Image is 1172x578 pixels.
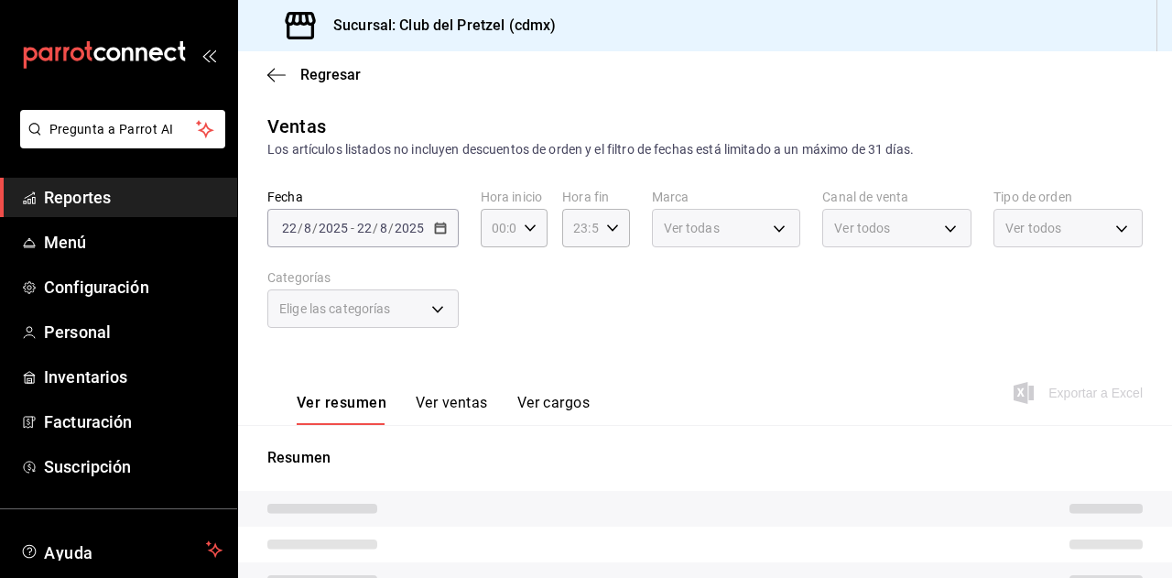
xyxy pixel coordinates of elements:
[298,221,303,235] span: /
[993,191,1143,203] label: Tipo de orden
[44,409,222,434] span: Facturación
[517,394,591,425] button: Ver cargos
[13,133,225,152] a: Pregunta a Parrot AI
[562,191,629,203] label: Hora fin
[312,221,318,235] span: /
[281,221,298,235] input: --
[834,219,890,237] span: Ver todos
[267,447,1143,469] p: Resumen
[416,394,488,425] button: Ver ventas
[267,191,459,203] label: Fecha
[44,275,222,300] span: Configuración
[373,221,378,235] span: /
[394,221,425,235] input: ----
[267,271,459,284] label: Categorías
[49,120,197,139] span: Pregunta a Parrot AI
[1005,219,1061,237] span: Ver todos
[267,113,326,140] div: Ventas
[44,365,222,389] span: Inventarios
[351,221,354,235] span: -
[297,394,386,425] button: Ver resumen
[297,394,590,425] div: navigation tabs
[44,320,222,344] span: Personal
[44,185,222,210] span: Reportes
[388,221,394,235] span: /
[44,539,199,561] span: Ayuda
[652,191,801,203] label: Marca
[379,221,388,235] input: --
[300,66,361,83] span: Regresar
[267,66,361,83] button: Regresar
[822,191,971,203] label: Canal de venta
[664,219,720,237] span: Ver todas
[481,191,548,203] label: Hora inicio
[20,110,225,148] button: Pregunta a Parrot AI
[303,221,312,235] input: --
[356,221,373,235] input: --
[201,48,216,62] button: open_drawer_menu
[44,454,222,479] span: Suscripción
[267,140,1143,159] div: Los artículos listados no incluyen descuentos de orden y el filtro de fechas está limitado a un m...
[279,300,391,318] span: Elige las categorías
[318,221,349,235] input: ----
[44,230,222,255] span: Menú
[319,15,556,37] h3: Sucursal: Club del Pretzel (cdmx)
